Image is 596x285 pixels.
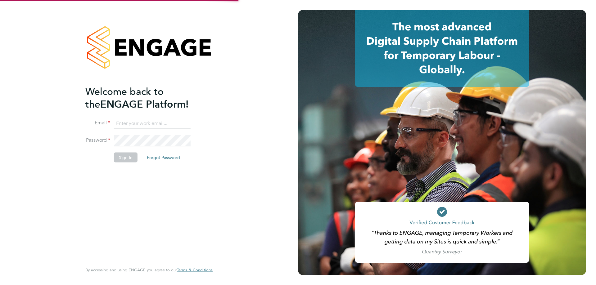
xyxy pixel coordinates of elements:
label: Password [85,137,110,144]
button: Forgot Password [142,153,185,163]
span: Welcome back to the [85,85,164,110]
a: Terms & Conditions [177,268,213,273]
span: By accessing and using ENGAGE you agree to our [85,267,213,273]
label: Email [85,120,110,126]
input: Enter your work email... [114,118,191,129]
h2: ENGAGE Platform! [85,85,206,110]
button: Sign In [114,153,138,163]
